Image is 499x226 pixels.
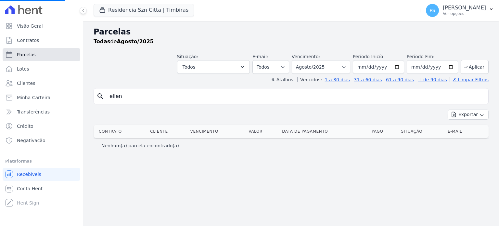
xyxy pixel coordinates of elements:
[183,63,195,71] span: Todos
[17,51,36,58] span: Parcelas
[429,8,435,13] span: PS
[279,125,369,138] th: Data de Pagamento
[443,5,486,11] p: [PERSON_NAME]
[292,54,320,59] label: Vencimento:
[17,171,41,178] span: Recebíveis
[246,125,279,138] th: Valor
[17,137,45,144] span: Negativação
[94,125,147,138] th: Contrato
[398,125,445,138] th: Situação
[17,66,29,72] span: Lotes
[17,23,43,29] span: Visão Geral
[3,91,80,104] a: Minha Carteira
[106,90,486,103] input: Buscar por nome do lote ou do cliente
[94,38,110,45] strong: Todas
[325,77,350,82] a: 1 a 30 dias
[94,26,489,38] h2: Parcelas
[17,80,35,86] span: Clientes
[17,37,39,44] span: Contratos
[3,168,80,181] a: Recebíveis
[369,125,399,138] th: Pago
[418,77,447,82] a: + de 90 dias
[297,77,322,82] label: Vencidos:
[3,62,80,75] a: Lotes
[117,38,154,45] strong: Agosto/2025
[271,77,293,82] label: ↯ Atalhos
[177,54,198,59] label: Situação:
[188,125,246,138] th: Vencimento
[94,38,154,46] p: de
[3,48,80,61] a: Parcelas
[3,182,80,195] a: Conta Hent
[386,77,414,82] a: 61 a 90 dias
[96,92,104,100] i: search
[17,94,50,101] span: Minha Carteira
[147,125,187,138] th: Cliente
[3,105,80,118] a: Transferências
[354,77,382,82] a: 31 a 60 dias
[17,123,33,129] span: Crédito
[407,53,458,60] label: Período Fim:
[17,185,43,192] span: Conta Hent
[3,77,80,90] a: Clientes
[177,60,250,74] button: Todos
[94,4,194,16] button: Residencia Szn Citta | Timbiras
[443,11,486,16] p: Ver opções
[353,54,385,59] label: Período Inicío:
[252,54,268,59] label: E-mail:
[461,60,489,74] button: Aplicar
[3,34,80,47] a: Contratos
[3,134,80,147] a: Negativação
[450,77,489,82] a: ✗ Limpar Filtros
[101,142,179,149] p: Nenhum(a) parcela encontrado(a)
[17,109,50,115] span: Transferências
[445,125,480,138] th: E-mail
[421,1,499,20] button: PS [PERSON_NAME] Ver opções
[5,157,78,165] div: Plataformas
[448,110,489,120] button: Exportar
[3,20,80,33] a: Visão Geral
[3,120,80,133] a: Crédito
